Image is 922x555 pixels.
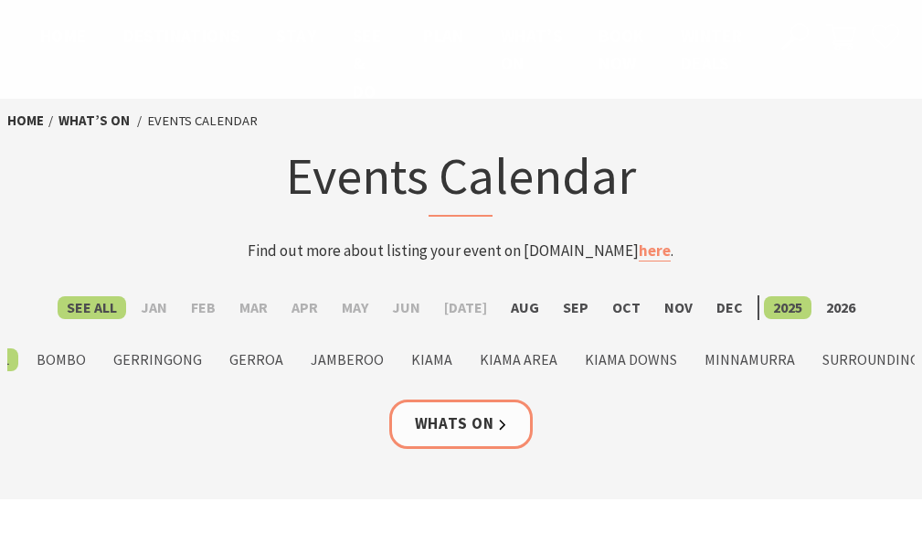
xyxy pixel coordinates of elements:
label: Kiama [402,348,461,371]
p: Find out more about listing your event on [DOMAIN_NAME] . [161,239,761,263]
label: Bombo [27,348,95,371]
label: Aug [502,296,548,319]
label: Jamberoo [302,348,393,371]
label: Mar [230,296,277,319]
label: May [333,296,377,319]
span: Stay [276,25,316,47]
label: Nov [655,296,702,319]
label: Jun [383,296,429,319]
label: 2025 [764,296,811,319]
label: Feb [182,296,225,319]
label: Dec [707,296,752,319]
label: Apr [282,296,327,319]
span: Book now [599,25,644,74]
span: What’s On [501,25,562,74]
a: Whats On [389,400,534,448]
h1: Events Calendar [161,142,761,217]
label: Gerroa [220,348,292,371]
label: Gerringong [104,348,211,371]
label: Minnamurra [695,348,804,371]
label: 2026 [817,296,864,319]
label: Sep [554,296,598,319]
span: Destinations [123,25,240,47]
label: [DATE] [435,296,496,319]
label: See All [58,296,126,319]
span: See & Do [353,25,381,102]
label: Oct [603,296,650,319]
label: Kiama Area [471,348,567,371]
span: Plan [423,25,464,47]
label: Kiama Downs [576,348,686,371]
nav: Main Menu [22,22,760,105]
span: Home [40,25,87,47]
a: here [639,240,671,261]
span: Winter Deals [681,25,742,74]
label: Jan [132,296,176,319]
